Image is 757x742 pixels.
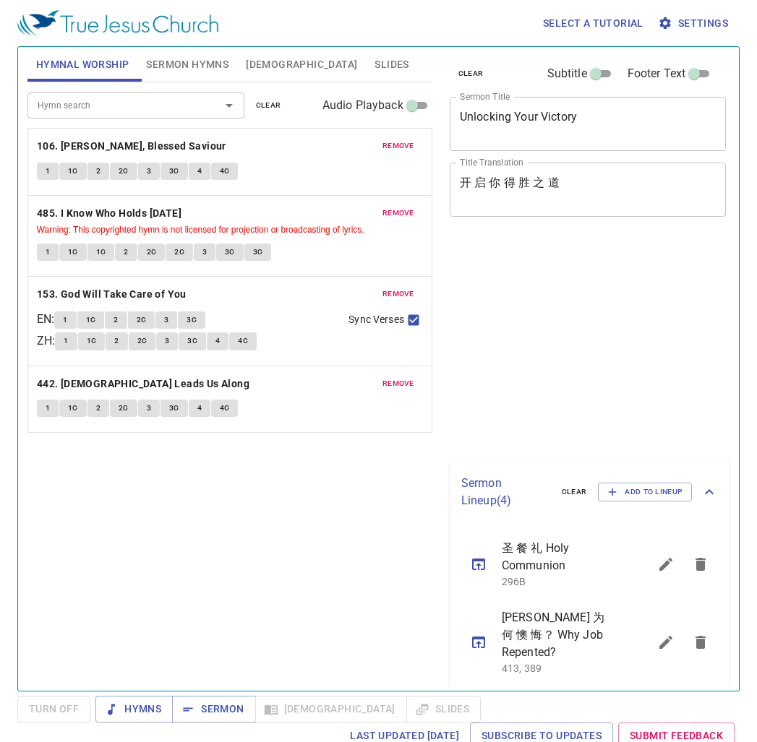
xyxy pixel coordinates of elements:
[202,246,207,259] span: 3
[128,311,155,329] button: 2C
[46,246,50,259] span: 1
[105,311,127,329] button: 2
[37,332,55,350] p: ZH :
[147,165,151,178] span: 3
[86,314,96,327] span: 1C
[87,243,115,261] button: 1C
[444,232,672,454] iframe: from-child
[219,95,239,116] button: Open
[215,335,220,348] span: 4
[68,402,78,415] span: 1C
[96,165,100,178] span: 2
[375,56,409,74] span: Slides
[238,335,248,348] span: 4C
[78,332,106,350] button: 1C
[95,696,173,722] button: Hymns
[37,137,226,155] b: 106. [PERSON_NAME], Blessed Saviour
[37,375,252,393] button: 442. [DEMOGRAPHIC_DATA] Leads Us Along
[37,225,364,235] small: Warning: This copyrighted hymn is not licensed for projection or broadcasting of lyrics.
[174,246,184,259] span: 2C
[96,246,106,259] span: 1C
[137,335,147,348] span: 2C
[211,400,239,417] button: 4C
[607,486,683,499] span: Add to Lineup
[166,243,193,261] button: 2C
[37,204,181,223] b: 485. I Know Who Holds [DATE]
[68,246,78,259] span: 1C
[114,335,119,348] span: 2
[63,314,67,327] span: 1
[628,65,686,82] span: Footer Text
[229,332,257,350] button: 4C
[374,137,423,155] button: remove
[553,483,596,501] button: clear
[37,375,249,393] b: 442. [DEMOGRAPHIC_DATA] Leads Us Along
[165,335,169,348] span: 3
[169,165,179,178] span: 3C
[114,314,118,327] span: 2
[59,400,87,417] button: 1C
[124,246,128,259] span: 2
[247,97,290,114] button: clear
[184,700,244,718] span: Sermon
[64,335,68,348] span: 1
[450,460,730,524] div: Sermon Lineup(4)clearAdd to Lineup
[348,312,403,327] span: Sync Verses
[661,14,728,33] span: Settings
[450,65,492,82] button: clear
[244,243,272,261] button: 3C
[458,67,484,80] span: clear
[502,661,614,676] p: 413, 389
[107,700,161,718] span: Hymns
[37,285,187,303] b: 153. God Will Take Care of You
[322,97,403,114] span: Audio Playback
[179,332,206,350] button: 3C
[147,402,151,415] span: 3
[37,311,54,328] p: EN :
[382,207,414,220] span: remove
[115,243,137,261] button: 2
[197,165,202,178] span: 4
[246,56,357,74] span: [DEMOGRAPHIC_DATA]
[54,311,76,329] button: 1
[547,65,587,82] span: Subtitle
[37,204,184,223] button: 485. I Know Who Holds [DATE]
[460,176,717,203] textarea: 开 启 你 得 胜 之 道
[543,14,643,33] span: Select a tutorial
[537,10,649,37] button: Select a tutorial
[169,402,179,415] span: 3C
[46,165,50,178] span: 1
[460,110,717,137] textarea: Unlocking Your Victory
[382,377,414,390] span: remove
[146,56,228,74] span: Sermon Hymns
[106,332,127,350] button: 2
[147,246,157,259] span: 2C
[161,163,188,180] button: 3C
[96,402,100,415] span: 2
[119,402,129,415] span: 2C
[562,486,587,499] span: clear
[189,400,210,417] button: 4
[138,400,160,417] button: 3
[253,246,263,259] span: 3C
[55,332,77,350] button: 1
[374,375,423,392] button: remove
[197,402,202,415] span: 4
[87,335,97,348] span: 1C
[178,311,205,329] button: 3C
[211,163,239,180] button: 4C
[37,285,189,303] button: 153. God Will Take Care of You
[382,288,414,301] span: remove
[77,311,105,329] button: 1C
[216,243,244,261] button: 3C
[156,332,178,350] button: 3
[59,163,87,180] button: 1C
[187,314,197,327] span: 3C
[36,56,129,74] span: Hymnal Worship
[119,165,129,178] span: 2C
[502,574,614,589] p: 296B
[374,204,423,222] button: remove
[37,163,59,180] button: 1
[207,332,228,350] button: 4
[37,243,59,261] button: 1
